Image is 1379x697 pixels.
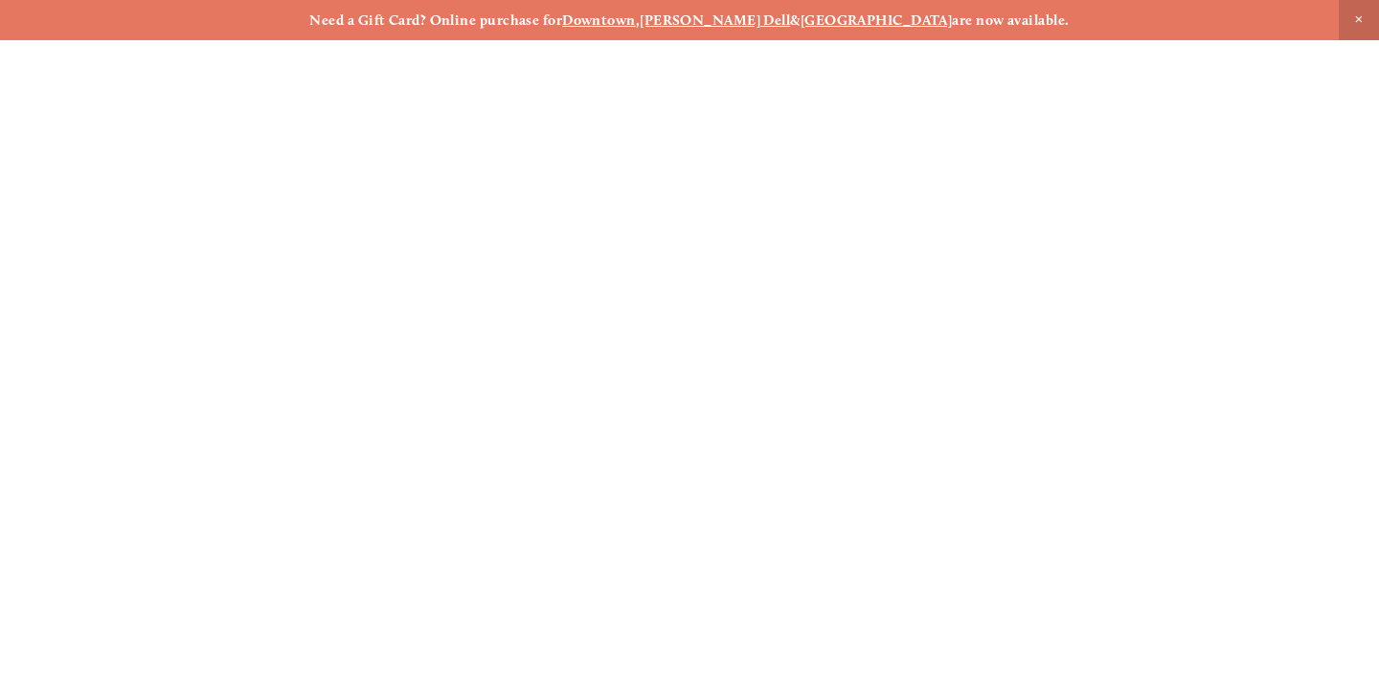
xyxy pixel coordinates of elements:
[309,11,562,29] strong: Need a Gift Card? Online purchase for
[801,11,953,29] a: [GEOGRAPHIC_DATA]
[790,11,800,29] strong: &
[636,11,640,29] strong: ,
[562,11,636,29] a: Downtown
[952,11,1069,29] strong: are now available.
[640,11,790,29] a: [PERSON_NAME] Dell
